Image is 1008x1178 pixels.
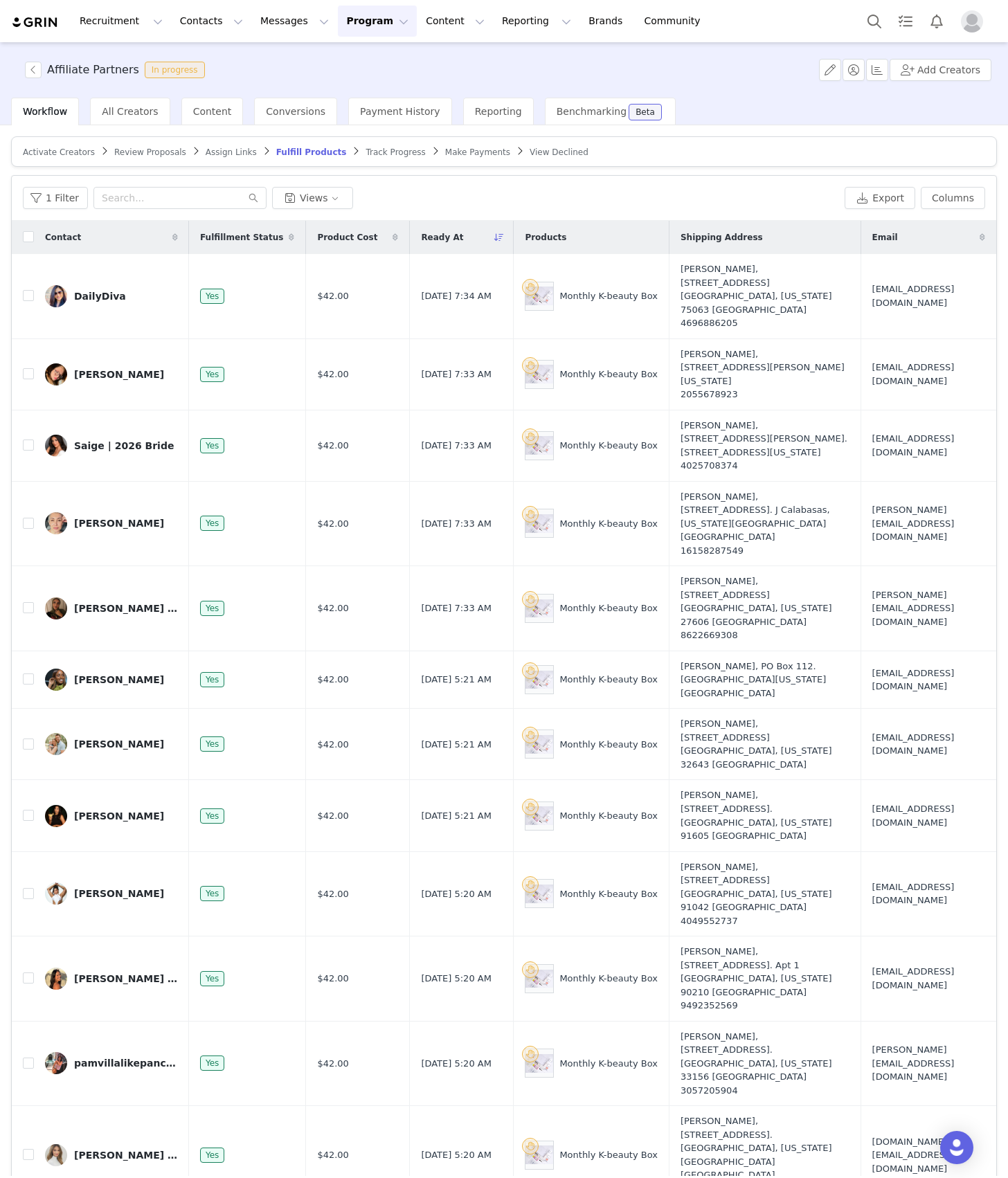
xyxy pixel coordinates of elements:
div: [PERSON_NAME] [74,738,164,750]
span: Make Payments [445,147,510,157]
span: Workflow [23,106,67,117]
div: [PERSON_NAME] [74,810,164,822]
div: [PERSON_NAME] [74,518,164,529]
div: [PERSON_NAME] 🍉 [74,603,178,614]
span: Conversions [266,106,325,117]
span: Fulfillment Status [200,231,283,244]
img: e2ebdef7-8ba9-48af-b3d2-e85468933e49.jpg [45,1144,67,1166]
button: Contacts [172,6,251,37]
img: Product Image [525,287,553,305]
img: Product Image [525,1145,553,1164]
img: Product Image [525,1054,553,1073]
button: Export [845,187,915,209]
span: [DATE] 5:21 AM [421,673,492,687]
div: [PERSON_NAME] 🕊️ [74,973,178,984]
img: d760597b-368b-4059-9faa-05b6e5b194de.jpg [45,1052,67,1074]
a: DailyDiva [45,285,178,307]
div: 2055678923 [681,388,849,401]
div: [PERSON_NAME], [STREET_ADDRESS] [GEOGRAPHIC_DATA], [US_STATE] 91042 [GEOGRAPHIC_DATA] [681,860,849,928]
img: b38721b8-94ee-4058-92a0-061e1d9ef11a.jpg [45,512,67,534]
span: Payment History [360,106,440,117]
a: [PERSON_NAME] 🍉 [45,597,178,619]
img: placeholder-profile.jpg [961,10,983,33]
img: ee34a471-169f-4c43-ac87-4d2a4e29afd4.jpg [45,285,67,307]
div: Monthly K-beauty Box [559,517,658,531]
button: Notifications [921,6,952,37]
span: Activate Creators [23,147,95,157]
input: Search... [93,187,267,209]
span: [DATE] 5:20 AM [421,972,492,986]
span: [DOMAIN_NAME][EMAIL_ADDRESS][DOMAIN_NAME] [872,1135,980,1176]
span: Products [525,231,566,244]
span: $42.00 [317,439,349,453]
a: Saige | 2026 Bride [45,435,178,457]
span: [EMAIL_ADDRESS][DOMAIN_NAME] [872,282,980,309]
div: [PERSON_NAME], [STREET_ADDRESS] [GEOGRAPHIC_DATA], [US_STATE] 27606 [GEOGRAPHIC_DATA] [681,574,849,642]
div: 8622669308 [681,628,849,642]
span: Yes [200,601,224,616]
span: [PERSON_NAME][EMAIL_ADDRESS][DOMAIN_NAME] [872,1043,980,1084]
div: 4696886205 [681,316,849,330]
span: Yes [200,438,224,453]
img: Product Image [525,365,553,383]
div: 4049552737 [681,914,849,928]
span: $42.00 [317,601,349,615]
div: [PERSON_NAME] [74,888,164,899]
span: $42.00 [317,673,349,687]
div: Open Intercom Messenger [940,1131,973,1164]
div: Monthly K-beauty Box [559,972,658,986]
div: 3057205904 [681,1084,849,1098]
a: Brands [580,6,635,37]
i: icon: search [249,193,258,203]
img: 86114a87-bf9d-4084-a134-d919f5f5e18a.jpg [45,435,67,457]
span: Email [872,231,898,244]
span: [DATE] 7:33 AM [421,439,492,453]
img: c050cfb7-9484-4233-8d92-8765aa23a267.jpg [45,882,67,905]
a: Tasks [890,6,921,37]
span: Yes [200,808,224,824]
span: Benchmarking [557,106,627,117]
div: [PERSON_NAME], [STREET_ADDRESS]. [GEOGRAPHIC_DATA], [US_STATE] 91605 [GEOGRAPHIC_DATA] [681,788,849,842]
span: $42.00 [317,1057,349,1071]
span: Track Progress [366,147,425,157]
button: Reporting [494,6,579,37]
div: pamvillalikepancho [74,1058,178,1069]
span: Yes [200,516,224,531]
div: [PERSON_NAME] | Faith | Clean Beauty | Former Model [74,1150,178,1161]
div: Beta [636,108,655,116]
span: Yes [200,367,224,382]
span: $42.00 [317,517,349,531]
span: View Declined [530,147,588,157]
span: [EMAIL_ADDRESS][DOMAIN_NAME] [872,880,980,907]
span: [EMAIL_ADDRESS][DOMAIN_NAME] [872,965,980,992]
span: Yes [200,289,224,304]
button: Content [417,6,493,37]
img: 8246c703-a79f-483a-a067-146def483bf3--s.jpg [45,968,67,990]
span: Assign Links [206,147,257,157]
div: Monthly K-beauty Box [559,887,658,901]
button: Messages [252,6,337,37]
img: dbe57231-8b08-47da-854e-2856ef36fe16.jpg [45,363,67,386]
div: 4025708374 [681,459,849,473]
div: [PERSON_NAME], [STREET_ADDRESS]. [GEOGRAPHIC_DATA], [US_STATE] 33156 [GEOGRAPHIC_DATA] [681,1030,849,1098]
img: baa64504-83f8-4f33-bb8e-6a0ee59b3d1d.jpg [45,597,67,619]
div: [PERSON_NAME], [STREET_ADDRESS] [GEOGRAPHIC_DATA], [US_STATE] 75063 [GEOGRAPHIC_DATA] [681,262,849,330]
span: [DATE] 5:20 AM [421,1148,492,1162]
a: [PERSON_NAME] [45,882,178,905]
div: DailyDiva [74,291,126,302]
button: Program [338,6,417,37]
span: [EMAIL_ADDRESS][DOMAIN_NAME] [872,802,980,829]
img: grin logo [11,16,60,29]
img: Product Image [525,735,553,754]
div: Monthly K-beauty Box [559,1057,658,1071]
a: [PERSON_NAME] 🕊️ [45,968,178,990]
span: $42.00 [317,368,349,381]
div: 9492352569 [681,999,849,1013]
div: Monthly K-beauty Box [559,809,658,823]
button: Search [859,6,890,37]
a: [PERSON_NAME] [45,669,178,691]
span: Yes [200,971,224,986]
img: Product Image [525,671,553,689]
div: Saige | 2026 Bride [74,440,174,451]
